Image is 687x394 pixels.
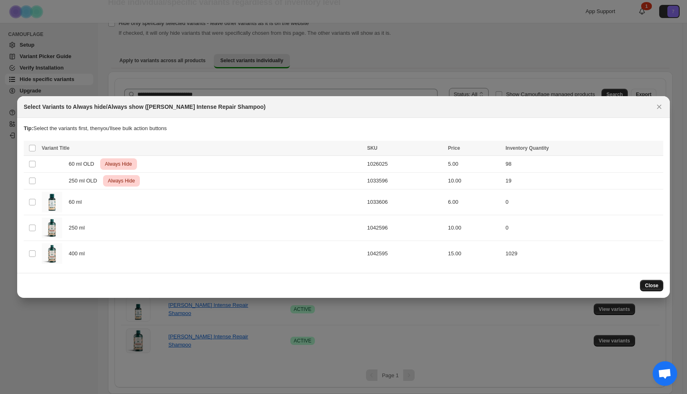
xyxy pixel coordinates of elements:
td: 5.00 [446,156,503,173]
td: 0 [503,189,663,215]
img: 1042596_SHEA_INTENSE_REPAIR_SHAMPOO_250ML_BRONZE_INAGRPS276.jpg [42,218,62,238]
span: Close [645,282,658,289]
p: Select the variants first, then you'll see bulk action buttons [24,124,663,133]
button: Close [640,280,663,291]
td: 19 [503,173,663,189]
td: 0 [503,215,663,241]
div: Chat öffnen [653,361,677,386]
span: 60 ml [69,198,86,206]
td: 6.00 [446,189,503,215]
strong: Tip: [24,125,34,131]
span: Price [448,145,460,151]
td: 98 [503,156,663,173]
img: 1026025_Shea_20Shampoo_2060ML_20A0X_BRONZE_NW_INADCPS093.jpg [42,192,62,212]
span: Always Hide [103,159,134,169]
td: 1029 [503,241,663,267]
td: 1033606 [365,189,446,215]
td: 1042596 [365,215,446,241]
td: 10.00 [446,215,503,241]
td: 10.00 [446,173,503,189]
span: 400 ml [69,250,89,258]
td: 1042595 [365,241,446,267]
button: Close [653,101,665,113]
h2: Select Variants to Always hide/Always show ([PERSON_NAME] Intense Repair Shampoo) [24,103,266,111]
span: Always Hide [106,176,137,186]
td: 15.00 [446,241,503,267]
span: Variant Title [42,145,70,151]
span: 250 ml OLD [69,177,101,185]
td: 1026025 [365,156,446,173]
span: SKU [367,145,377,151]
span: 60 ml OLD [69,160,99,168]
img: 1042595_SHEA_INTENSE_REPAIR_SHAMPOO_400ML_BRONZE_INAGRPS274.jpg [42,243,62,264]
td: 1033596 [365,173,446,189]
span: Inventory Quantity [505,145,549,151]
span: 250 ml [69,224,89,232]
